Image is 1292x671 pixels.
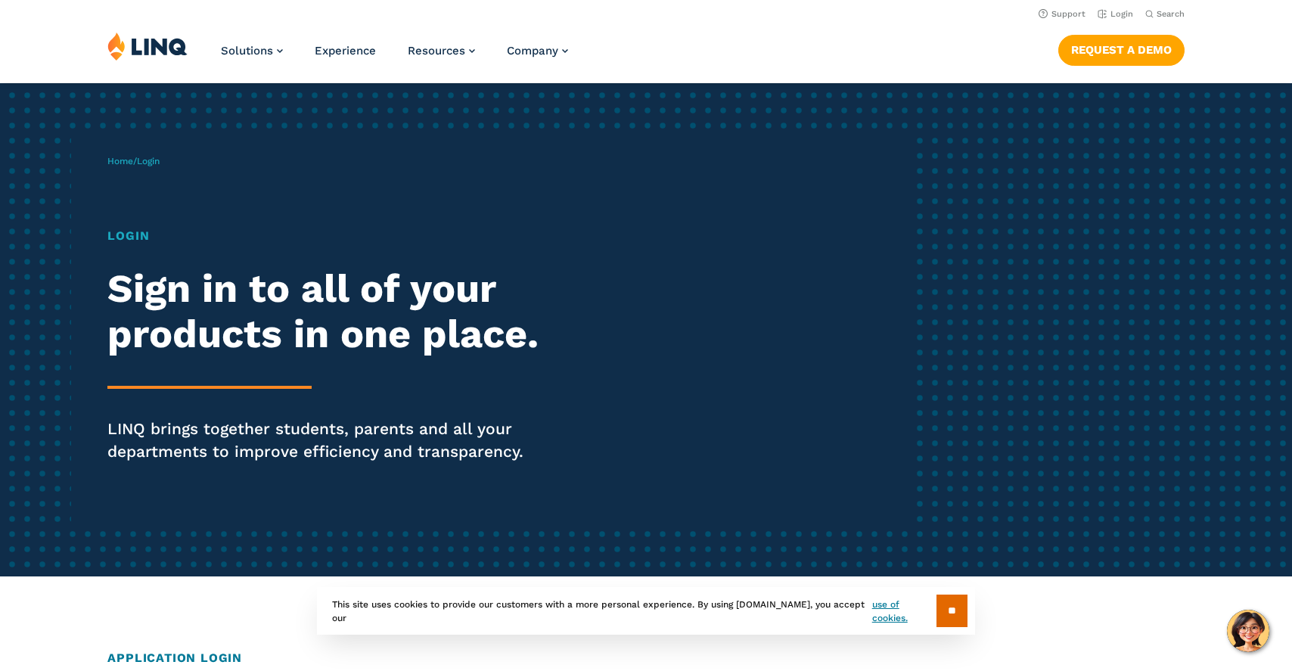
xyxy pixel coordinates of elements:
a: Support [1039,9,1085,19]
a: Resources [408,44,475,57]
nav: Primary Navigation [221,32,568,82]
span: Solutions [221,44,273,57]
a: Experience [315,44,376,57]
a: use of cookies. [872,598,936,625]
span: Search [1157,9,1185,19]
a: Home [107,156,133,166]
span: Resources [408,44,465,57]
a: Login [1098,9,1133,19]
button: Open Search Bar [1145,8,1185,20]
nav: Button Navigation [1058,32,1185,65]
span: / [107,156,160,166]
span: Company [507,44,558,57]
a: Solutions [221,44,283,57]
button: Hello, have a question? Let’s chat. [1227,610,1269,652]
img: LINQ | K‑12 Software [107,32,188,61]
a: Company [507,44,568,57]
p: LINQ brings together students, parents and all your departments to improve efficiency and transpa... [107,418,605,463]
h1: Login [107,227,605,245]
a: Request a Demo [1058,35,1185,65]
span: Login [137,156,160,166]
h2: Sign in to all of your products in one place. [107,266,605,357]
div: This site uses cookies to provide our customers with a more personal experience. By using [DOMAIN... [317,587,975,635]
